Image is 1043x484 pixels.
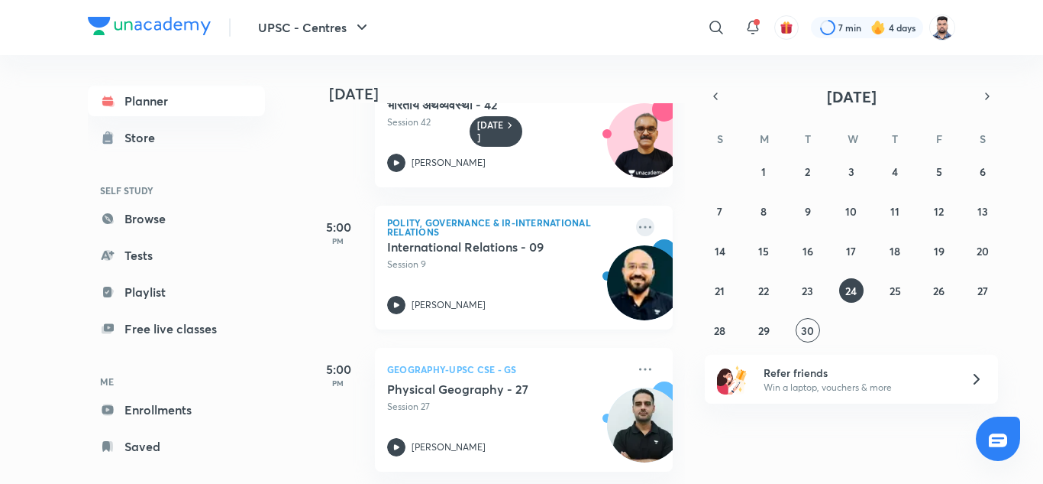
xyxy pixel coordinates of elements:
img: streak [870,20,886,35]
abbr: September 13, 2025 [977,204,988,219]
abbr: September 17, 2025 [846,244,856,258]
abbr: September 16, 2025 [802,244,813,258]
p: Polity, Governance & IR-International Relations [387,218,627,236]
abbr: September 21, 2025 [715,284,725,298]
h6: Refer friends [764,365,951,381]
button: September 15, 2025 [751,239,776,263]
button: September 21, 2025 [708,278,732,303]
img: referral [717,364,748,395]
button: September 30, 2025 [796,318,820,343]
p: [PERSON_NAME] [412,298,486,312]
h6: ME [88,369,265,395]
abbr: Thursday [892,132,898,146]
abbr: September 1, 2025 [761,164,766,179]
button: September 19, 2025 [927,239,951,263]
button: September 22, 2025 [751,278,776,303]
button: September 10, 2025 [839,199,864,223]
h5: 5:00 [308,218,369,236]
h5: भारतीय अर्थव्यवस्था - 42 [387,97,577,112]
button: September 3, 2025 [839,159,864,184]
img: Company Logo [88,17,211,35]
abbr: September 26, 2025 [933,284,945,298]
abbr: Monday [760,132,769,146]
abbr: September 4, 2025 [892,164,898,179]
h6: [DATE] [477,119,504,144]
h4: [DATE] [329,85,688,103]
button: September 26, 2025 [927,278,951,303]
abbr: September 15, 2025 [758,244,769,258]
abbr: Sunday [717,132,723,146]
abbr: September 25, 2025 [890,284,901,298]
button: September 29, 2025 [751,318,776,343]
abbr: September 3, 2025 [848,164,854,179]
abbr: September 11, 2025 [890,204,899,219]
abbr: September 30, 2025 [801,323,814,338]
button: September 14, 2025 [708,239,732,263]
a: Tests [88,240,265,271]
h6: SELF STUDY [88,177,265,203]
button: September 20, 2025 [970,239,995,263]
button: avatar [774,15,799,40]
button: September 18, 2025 [883,239,907,263]
abbr: September 5, 2025 [936,164,942,179]
h5: International Relations - 09 [387,239,577,255]
p: PM [308,236,369,245]
a: Enrollments [88,395,265,425]
abbr: September 2, 2025 [805,164,810,179]
abbr: September 29, 2025 [758,323,770,338]
div: Store [124,128,164,147]
button: September 23, 2025 [796,278,820,303]
button: September 25, 2025 [883,278,907,303]
abbr: September 27, 2025 [977,284,988,298]
abbr: September 24, 2025 [845,284,857,298]
button: September 1, 2025 [751,159,776,184]
button: September 5, 2025 [927,159,951,184]
a: Planner [88,86,265,116]
abbr: September 10, 2025 [845,204,857,219]
h5: 5:00 [308,360,369,378]
p: Session 9 [387,258,627,271]
abbr: September 19, 2025 [934,244,945,258]
abbr: September 14, 2025 [715,244,725,258]
button: September 11, 2025 [883,199,907,223]
abbr: September 18, 2025 [890,244,900,258]
button: [DATE] [726,86,977,107]
p: Session 27 [387,400,627,414]
p: [PERSON_NAME] [412,440,486,454]
abbr: September 6, 2025 [980,164,986,179]
abbr: September 20, 2025 [977,244,989,258]
a: Company Logo [88,17,211,39]
button: September 24, 2025 [839,278,864,303]
p: [PERSON_NAME] [412,156,486,170]
button: UPSC - Centres [249,12,380,43]
button: September 6, 2025 [970,159,995,184]
p: Win a laptop, vouchers & more [764,381,951,395]
img: Avatar [608,112,681,185]
abbr: September 8, 2025 [760,204,767,219]
abbr: September 12, 2025 [934,204,944,219]
a: Browse [88,203,265,234]
button: September 7, 2025 [708,199,732,223]
abbr: September 28, 2025 [714,323,725,338]
button: September 27, 2025 [970,278,995,303]
a: Saved [88,431,265,462]
button: September 17, 2025 [839,239,864,263]
button: September 28, 2025 [708,318,732,343]
button: September 16, 2025 [796,239,820,263]
button: September 2, 2025 [796,159,820,184]
a: Free live classes [88,313,265,344]
button: September 8, 2025 [751,199,776,223]
h5: Physical Geography - 27 [387,382,577,397]
abbr: Tuesday [805,132,811,146]
abbr: September 9, 2025 [805,204,811,219]
span: [DATE] [827,86,877,107]
abbr: September 7, 2025 [717,204,722,219]
abbr: September 23, 2025 [802,284,813,298]
p: Session 42 [387,115,627,129]
p: PM [308,378,369,388]
button: September 12, 2025 [927,199,951,223]
abbr: Saturday [980,132,986,146]
abbr: Friday [936,132,942,146]
button: September 4, 2025 [883,159,907,184]
p: Geography-UPSC CSE - GS [387,360,627,378]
